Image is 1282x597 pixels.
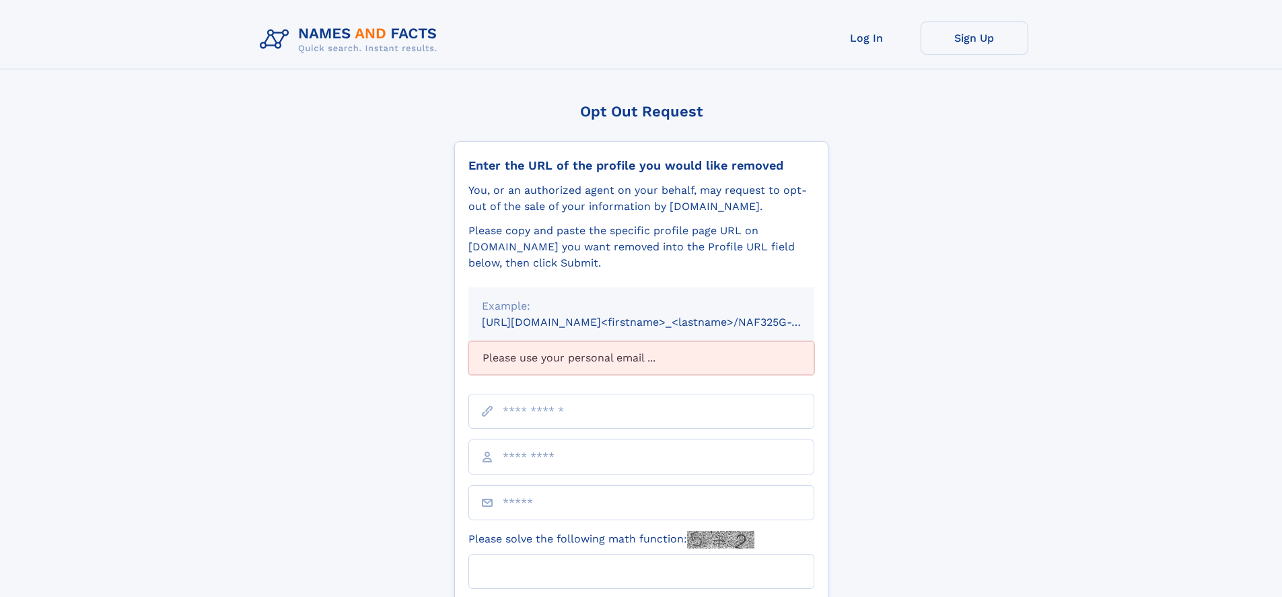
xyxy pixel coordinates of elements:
div: Enter the URL of the profile you would like removed [468,158,814,173]
div: You, or an authorized agent on your behalf, may request to opt-out of the sale of your informatio... [468,182,814,215]
img: Logo Names and Facts [254,22,448,58]
div: Please copy and paste the specific profile page URL on [DOMAIN_NAME] you want removed into the Pr... [468,223,814,271]
small: [URL][DOMAIN_NAME]<firstname>_<lastname>/NAF325G-xxxxxxxx [482,316,840,328]
div: Opt Out Request [454,103,828,120]
a: Log In [813,22,921,55]
div: Example: [482,298,801,314]
label: Please solve the following math function: [468,531,754,549]
a: Sign Up [921,22,1028,55]
div: Please use your personal email ... [468,341,814,375]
